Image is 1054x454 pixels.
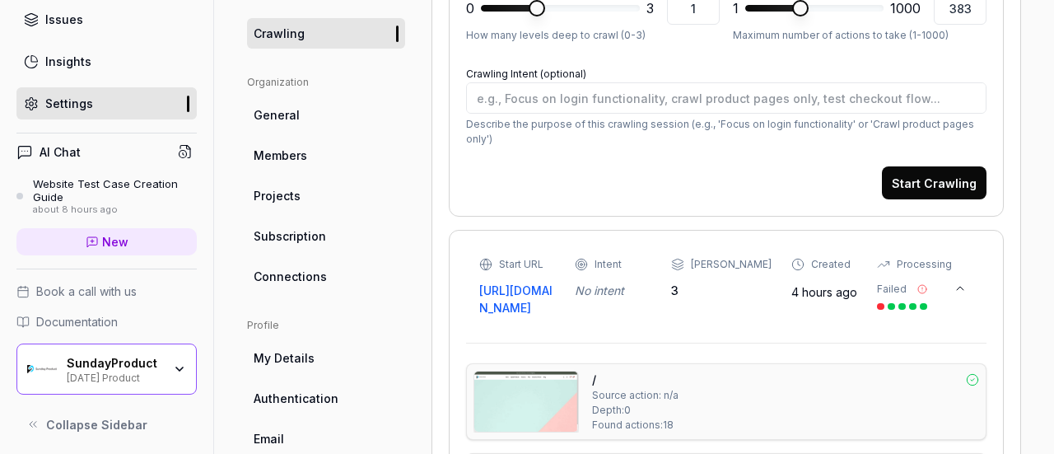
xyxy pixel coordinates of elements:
div: Failed [877,282,907,297]
div: Insights [45,53,91,70]
div: Issues [45,11,83,28]
div: No intent [575,282,651,299]
div: Intent [595,257,622,272]
span: Book a call with us [36,283,137,300]
a: Crawling [247,18,405,49]
div: 3 [671,282,772,299]
a: Connections [247,261,405,292]
p: Describe the purpose of this crawling session (e.g., 'Focus on login functionality' or 'Crawl pro... [466,117,986,147]
a: / [592,371,596,388]
button: Start Crawling [882,166,986,199]
div: Profile [247,318,405,333]
div: Created [811,257,851,272]
a: Issues [16,3,197,35]
img: SundayProduct Logo [27,354,57,384]
div: Website Test Case Creation Guide [33,177,197,204]
a: Projects [247,180,405,211]
a: Email [247,424,405,454]
div: Start URL [499,257,543,272]
span: My Details [254,349,315,367]
a: Settings [16,87,197,119]
button: Collapse Sidebar [16,408,197,441]
span: Collapse Sidebar [46,416,147,433]
p: How many levels deep to crawl (0-3) [466,28,720,43]
label: Crawling Intent (optional) [466,68,586,80]
button: SundayProduct LogoSundayProduct[DATE] Product [16,344,197,395]
div: Organization [247,75,405,90]
span: Documentation [36,313,118,330]
span: Depth: 0 [592,403,631,418]
span: Connections [254,268,327,285]
span: Subscription [254,227,326,245]
a: My Details [247,343,405,373]
a: Members [247,140,405,171]
a: Insights [16,45,197,77]
a: Authentication [247,383,405,414]
div: SundayProduct [67,356,162,371]
div: Processing [897,257,952,272]
span: General [254,106,300,124]
span: New [102,233,128,250]
span: Email [254,430,284,447]
a: Book a call with us [16,283,197,300]
span: Source action: n/a [592,388,679,403]
p: Maximum number of actions to take (1-1000) [733,28,986,43]
div: [PERSON_NAME] [691,257,772,272]
span: Authentication [254,390,338,407]
span: Crawling [254,25,305,42]
div: [DATE] Product [67,370,162,383]
a: Subscription [247,221,405,251]
a: Documentation [16,313,197,330]
span: Projects [254,187,301,204]
a: General [247,100,405,130]
img: Screenshot [474,372,578,432]
span: Found actions: 18 [592,418,674,433]
span: Members [254,147,307,164]
a: [URL][DOMAIN_NAME] [479,282,555,316]
div: about 8 hours ago [33,204,197,216]
a: New [16,228,197,255]
a: Website Test Case Creation Guideabout 8 hours ago [16,177,197,215]
time: 4 hours ago [791,285,857,299]
h4: AI Chat [40,143,81,161]
div: Settings [45,95,93,112]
